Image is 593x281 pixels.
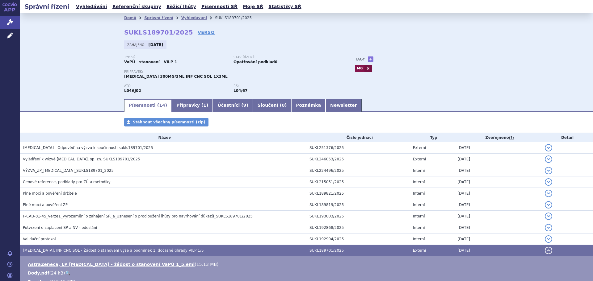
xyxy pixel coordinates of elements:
span: 24 kB [51,271,63,275]
p: Typ SŘ: [124,56,227,59]
span: Externí [413,248,426,253]
h3: Tagy [355,56,365,63]
span: ULTOMIRIS - Odpověď na výzvu k součinnosti sukls189701/2025 [23,146,153,150]
span: Interní [413,237,425,241]
span: Zahájeno: [127,42,147,47]
td: [DATE] [454,245,542,256]
span: VÝZVA_ZP_ULTOMIRIS_SUKLS189701_2025 [23,168,114,173]
span: Interní [413,168,425,173]
th: Detail [542,133,593,142]
span: Validační protokol [23,237,56,241]
th: Typ [410,133,455,142]
th: Zveřejněno [454,133,542,142]
td: [DATE] [454,154,542,165]
th: Název [20,133,306,142]
a: AstraZeneca, LP [MEDICAL_DATA] - žádost o stanovení VaPÚ 1_5.eml [28,262,195,267]
a: MG [355,65,364,72]
td: [DATE] [454,211,542,222]
a: Referenční skupiny [111,2,163,11]
button: detail [545,213,552,220]
td: [DATE] [454,188,542,199]
a: Domů [124,16,136,20]
span: Interní [413,225,425,230]
span: Stáhnout všechny písemnosti (zip) [133,120,205,124]
td: SUKL193003/2025 [306,211,410,222]
p: ATC: [124,84,227,88]
td: SUKL246053/2025 [306,154,410,165]
td: SUKL192868/2025 [306,222,410,233]
a: Běžící lhůty [165,2,198,11]
abbr: (?) [509,136,514,140]
span: Vyjádření k výzvě ULTOMIRIS, sp. zn. SUKLS189701/2025 [23,157,140,161]
td: SUKL224496/2025 [306,165,410,176]
span: Plné moci a pověření držitele [23,191,77,196]
span: 15.13 MB [196,262,217,267]
span: ULTOMIRIS, INF CNC SOL - Žádost o stanovení výše a podmínek 1. dočasné úhrady VILP 1/5 [23,248,204,253]
span: Externí [413,146,426,150]
span: Interní [413,191,425,196]
a: 🔍 [65,271,70,275]
span: 9 [243,103,246,108]
span: Cenové reference, podklady pro ZÚ a metodiky [23,180,111,184]
strong: VaPÚ - stanovení - VILP-1 [124,60,177,64]
a: Body.pdf [28,271,49,275]
span: Interní [413,214,425,218]
span: [MEDICAL_DATA] 300MG/3ML INF CNC SOL 1X3ML [124,74,228,79]
td: [DATE] [454,199,542,211]
a: Vyhledávání [181,16,207,20]
a: Vyhledávání [74,2,109,11]
a: Písemnosti (14) [124,99,172,112]
span: Interní [413,203,425,207]
span: Potvrzení o zaplacení SP a NV - odeslání [23,225,97,230]
td: SUKL192994/2025 [306,233,410,245]
th: Číslo jednací [306,133,410,142]
button: detail [545,144,552,151]
td: [DATE] [454,165,542,176]
td: [DATE] [454,233,542,245]
a: Přípravky (1) [172,99,213,112]
a: Sloučení (0) [253,99,291,112]
h2: Správní řízení [20,2,74,11]
span: Externí [413,157,426,161]
td: SUKL215051/2025 [306,176,410,188]
li: ( ) [28,270,587,276]
a: Moje SŘ [241,2,265,11]
p: RS: [233,84,337,88]
a: VERSO [198,29,215,35]
td: SUKL189701/2025 [306,245,410,256]
button: detail [545,201,552,209]
td: [DATE] [454,142,542,154]
strong: RAVULIZUMAB [124,89,141,93]
button: detail [545,155,552,163]
span: 14 [159,103,165,108]
strong: Opatřování podkladů [233,60,277,64]
td: SUKL189821/2025 [306,188,410,199]
button: detail [545,178,552,186]
a: Poznámka [291,99,326,112]
span: 0 [282,103,285,108]
td: [DATE] [454,222,542,233]
strong: SUKLS189701/2025 [124,29,193,36]
strong: ravulizumab [233,89,247,93]
a: Písemnosti SŘ [200,2,239,11]
button: detail [545,190,552,197]
a: + [368,56,373,62]
li: SUKLS189701/2025 [215,13,260,23]
button: detail [545,247,552,254]
span: F-CAU-31-45_verze1_Vyrozumění o zahájení SŘ_a_Usnesení o prodloužení lhůty pro navrhování důkazů_... [23,214,253,218]
span: Plné moci a pověření ZP [23,203,68,207]
button: detail [545,224,552,231]
p: Přípravek: [124,70,343,74]
a: Stáhnout všechny písemnosti (zip) [124,118,208,126]
button: detail [545,235,552,243]
button: detail [545,167,552,174]
li: ( ) [28,261,587,267]
strong: [DATE] [149,43,163,47]
td: SUKL251376/2025 [306,142,410,154]
td: [DATE] [454,176,542,188]
a: Statistiky SŘ [267,2,303,11]
span: Interní [413,180,425,184]
td: SUKL189819/2025 [306,199,410,211]
span: 1 [203,103,206,108]
a: Účastníci (9) [213,99,253,112]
